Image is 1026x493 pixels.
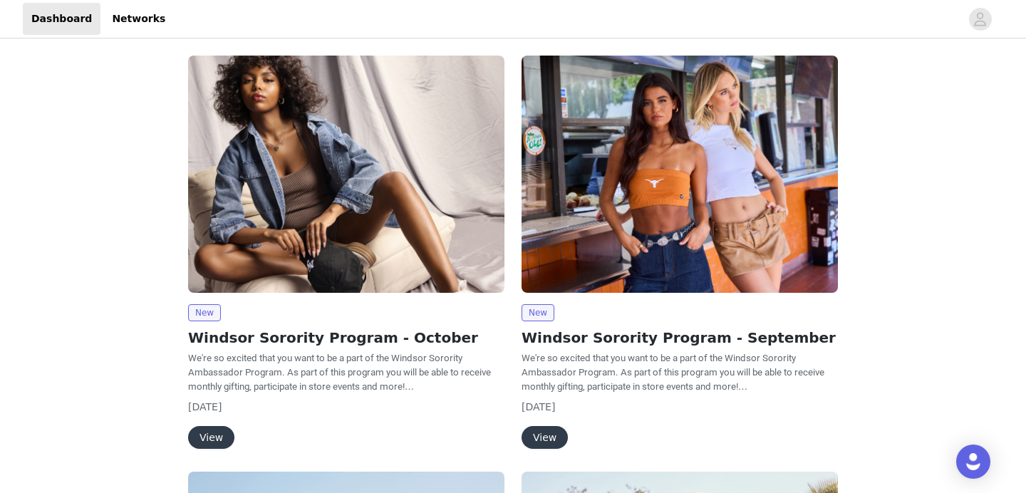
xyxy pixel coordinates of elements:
a: Dashboard [23,3,100,35]
span: New [522,304,554,321]
span: We're so excited that you want to be a part of the Windsor Sorority Ambassador Program. As part o... [522,353,824,392]
div: avatar [973,8,987,31]
span: [DATE] [188,401,222,412]
div: Open Intercom Messenger [956,445,990,479]
img: Windsor [522,56,838,293]
a: View [522,432,568,443]
h2: Windsor Sorority Program - September [522,327,838,348]
span: [DATE] [522,401,555,412]
button: View [188,426,234,449]
a: Networks [103,3,174,35]
span: We're so excited that you want to be a part of the Windsor Sorority Ambassador Program. As part o... [188,353,491,392]
button: View [522,426,568,449]
img: Windsor [188,56,504,293]
span: New [188,304,221,321]
a: View [188,432,234,443]
h2: Windsor Sorority Program - October [188,327,504,348]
